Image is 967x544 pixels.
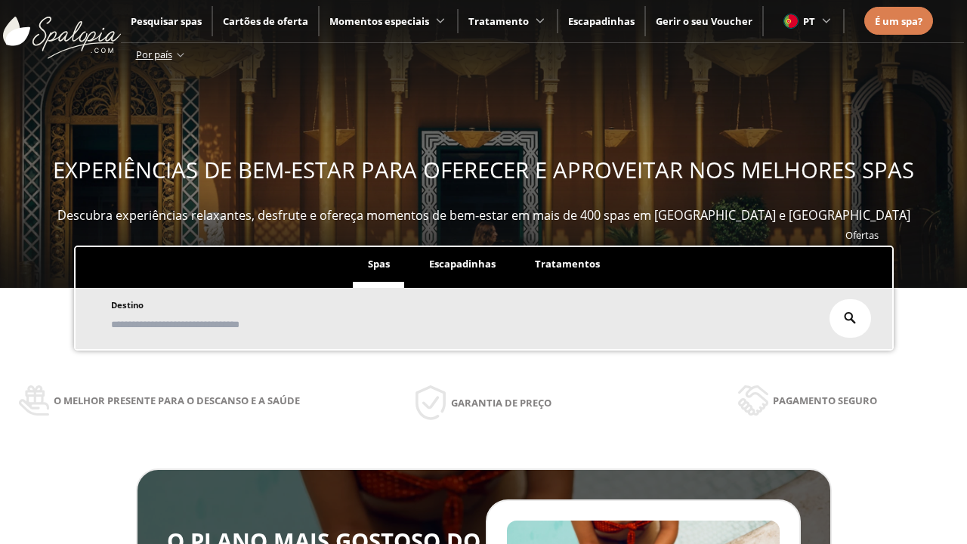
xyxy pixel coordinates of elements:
span: Spas [368,257,390,270]
span: Escapadinhas [429,257,496,270]
a: É um spa? [875,13,922,29]
a: Cartões de oferta [223,14,308,28]
span: Garantia de preço [451,394,551,411]
img: ImgLogoSpalopia.BvClDcEz.svg [3,2,121,59]
span: Por país [136,48,172,61]
span: EXPERIÊNCIAS DE BEM-ESTAR PARA OFERECER E APROVEITAR NOS MELHORES SPAS [53,155,914,185]
span: O melhor presente para o descanso e a saúde [54,392,300,409]
a: Pesquisar spas [131,14,202,28]
span: Destino [111,299,144,311]
a: Gerir o seu Voucher [656,14,752,28]
a: Ofertas [845,228,879,242]
span: É um spa? [875,14,922,28]
a: Escapadinhas [568,14,635,28]
span: Pagamento seguro [773,392,877,409]
span: Descubra experiências relaxantes, desfrute e ofereça momentos de bem-estar em mais de 400 spas em... [57,207,910,224]
span: Tratamentos [535,257,600,270]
